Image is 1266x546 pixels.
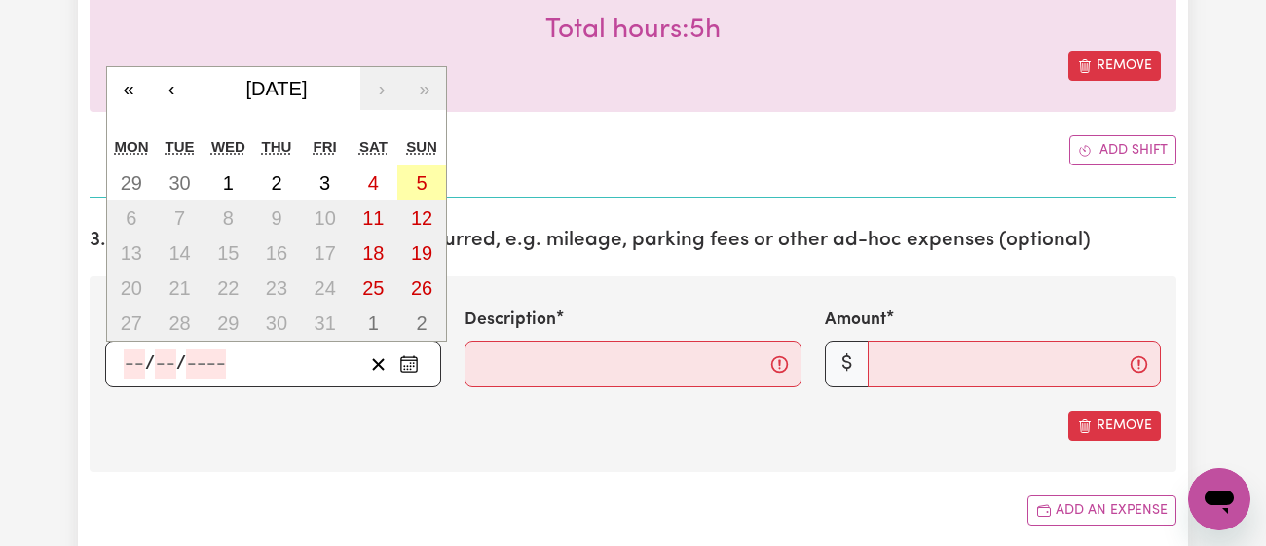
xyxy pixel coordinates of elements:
label: Description [465,308,556,333]
abbr: 19 October 2025 [411,242,432,264]
button: 9 October 2025 [252,200,301,236]
abbr: 30 September 2025 [168,172,190,194]
button: 4 October 2025 [350,165,398,200]
button: 6 October 2025 [107,200,156,236]
span: Total hours worked: 5 hours [545,17,721,44]
span: [DATE] [246,78,308,99]
abbr: 2 October 2025 [271,172,281,194]
button: 11 October 2025 [350,200,398,236]
button: 10 October 2025 [301,200,350,236]
label: Date [105,308,144,333]
button: 12 October 2025 [397,200,446,236]
button: Add another shift [1069,135,1176,165]
button: 2 October 2025 [252,165,301,200]
abbr: 4 October 2025 [368,172,379,194]
abbr: 2 November 2025 [417,312,428,334]
button: 28 October 2025 [156,306,205,341]
abbr: Friday [314,138,337,155]
button: 29 September 2025 [107,165,156,200]
button: 19 October 2025 [397,236,446,271]
abbr: 23 October 2025 [266,277,287,299]
button: » [403,67,446,110]
button: 3 October 2025 [301,165,350,200]
abbr: 11 October 2025 [362,207,384,229]
button: 2 November 2025 [397,306,446,341]
abbr: 27 October 2025 [121,312,142,334]
button: 25 October 2025 [350,271,398,306]
abbr: 10 October 2025 [315,207,336,229]
abbr: 5 October 2025 [417,172,428,194]
button: Remove this expense [1068,411,1161,441]
button: Enter the date of expense [393,349,425,379]
span: / [145,353,155,375]
span: / [176,353,186,375]
abbr: 22 October 2025 [217,277,239,299]
abbr: Monday [115,138,149,155]
abbr: 21 October 2025 [168,277,190,299]
button: 23 October 2025 [252,271,301,306]
button: Clear date [363,349,393,379]
button: 21 October 2025 [156,271,205,306]
h2: 3. Include any additional expenses incurred, e.g. mileage, parking fees or other ad-hoc expenses ... [90,229,1176,253]
button: 17 October 2025 [301,236,350,271]
button: 24 October 2025 [301,271,350,306]
input: ---- [186,349,226,379]
abbr: 17 October 2025 [315,242,336,264]
label: Amount [825,308,886,333]
abbr: 24 October 2025 [315,277,336,299]
abbr: 29 September 2025 [121,172,142,194]
button: Add another expense [1027,495,1176,526]
abbr: 31 October 2025 [315,312,336,334]
button: 15 October 2025 [204,236,252,271]
button: 13 October 2025 [107,236,156,271]
iframe: Button to launch messaging window [1188,468,1250,530]
button: › [360,67,403,110]
abbr: 3 October 2025 [319,172,330,194]
abbr: 13 October 2025 [121,242,142,264]
abbr: 6 October 2025 [126,207,136,229]
abbr: 8 October 2025 [223,207,234,229]
button: 7 October 2025 [156,200,205,236]
abbr: 20 October 2025 [121,277,142,299]
button: 8 October 2025 [204,200,252,236]
span: $ [825,341,869,387]
button: 29 October 2025 [204,306,252,341]
abbr: 30 October 2025 [266,312,287,334]
button: 27 October 2025 [107,306,156,341]
button: ‹ [150,67,193,110]
input: -- [124,349,145,379]
button: 22 October 2025 [204,271,252,306]
abbr: Wednesday [211,138,245,155]
abbr: Tuesday [166,138,195,155]
abbr: 1 November 2025 [368,312,379,334]
abbr: 16 October 2025 [266,242,287,264]
abbr: 29 October 2025 [217,312,239,334]
button: 30 September 2025 [156,165,205,200]
button: 1 November 2025 [350,306,398,341]
abbr: Saturday [359,138,388,155]
button: 1 October 2025 [204,165,252,200]
abbr: 1 October 2025 [223,172,234,194]
button: [DATE] [193,67,360,110]
button: 26 October 2025 [397,271,446,306]
abbr: 28 October 2025 [168,312,190,334]
abbr: 9 October 2025 [271,207,281,229]
button: 16 October 2025 [252,236,301,271]
input: -- [155,349,176,379]
abbr: 12 October 2025 [411,207,432,229]
button: « [107,67,150,110]
abbr: 25 October 2025 [362,277,384,299]
button: 5 October 2025 [397,165,446,200]
abbr: Sunday [406,138,437,155]
button: 31 October 2025 [301,306,350,341]
button: 18 October 2025 [350,236,398,271]
abbr: 15 October 2025 [217,242,239,264]
abbr: 7 October 2025 [174,207,185,229]
abbr: Thursday [262,138,292,155]
abbr: 18 October 2025 [362,242,384,264]
button: Remove this shift [1068,51,1161,81]
abbr: 14 October 2025 [168,242,190,264]
button: 14 October 2025 [156,236,205,271]
abbr: 26 October 2025 [411,277,432,299]
button: 20 October 2025 [107,271,156,306]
